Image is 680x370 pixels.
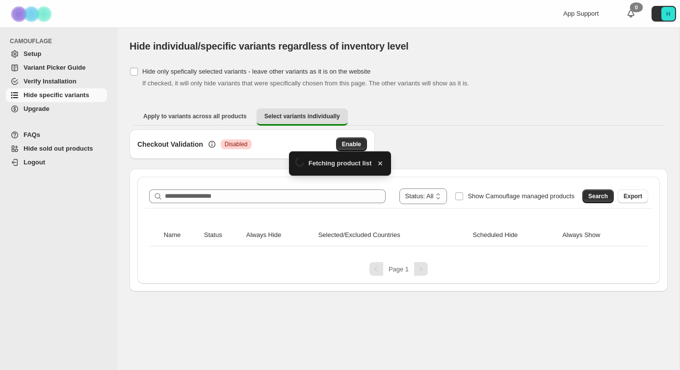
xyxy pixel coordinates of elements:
span: Avatar with initials H [661,7,675,21]
span: Hide sold out products [24,145,93,152]
a: Hide specific variants [6,88,107,102]
nav: Pagination [145,262,652,276]
span: Page 1 [389,265,409,273]
button: Export [618,189,648,203]
a: FAQs [6,128,107,142]
span: Setup [24,50,41,57]
span: FAQs [24,131,40,138]
th: Status [201,224,243,246]
span: Export [624,192,642,200]
button: Search [582,189,614,203]
a: Upgrade [6,102,107,116]
span: Search [588,192,608,200]
span: Hide only spefically selected variants - leave other variants as it is on the website [142,68,370,75]
button: Select variants individually [257,108,348,126]
span: Hide individual/specific variants regardless of inventory level [130,41,409,52]
th: Scheduled Hide [470,224,560,246]
span: Fetching product list [309,159,372,168]
span: Logout [24,159,45,166]
a: Variant Picker Guide [6,61,107,75]
span: Apply to variants across all products [143,112,247,120]
button: Apply to variants across all products [135,108,255,124]
span: Show Camouflage managed products [468,192,575,200]
img: Camouflage [8,0,57,27]
span: CAMOUFLAGE [10,37,111,45]
th: Always Hide [243,224,315,246]
a: Logout [6,156,107,169]
span: Select variants individually [264,112,340,120]
span: Disabled [225,140,248,148]
span: Verify Installation [24,78,77,85]
a: Hide sold out products [6,142,107,156]
button: Avatar with initials H [652,6,676,22]
a: Verify Installation [6,75,107,88]
button: Enable [336,137,367,151]
span: Enable [342,140,361,148]
text: H [666,11,670,17]
span: Upgrade [24,105,50,112]
th: Always Show [559,224,636,246]
span: App Support [563,10,599,17]
h3: Checkout Validation [137,139,203,149]
span: If checked, it will only hide variants that were specifically chosen from this page. The other va... [142,79,469,87]
span: Hide specific variants [24,91,89,99]
span: Variant Picker Guide [24,64,85,71]
th: Selected/Excluded Countries [315,224,470,246]
th: Name [161,224,201,246]
a: Setup [6,47,107,61]
a: 0 [626,9,636,19]
div: 0 [630,2,643,12]
div: Select variants individually [130,130,668,291]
